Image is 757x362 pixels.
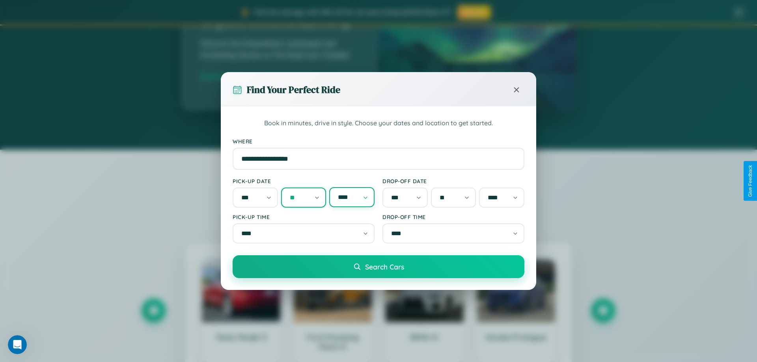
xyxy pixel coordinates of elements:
[233,255,524,278] button: Search Cars
[233,118,524,128] p: Book in minutes, drive in style. Choose your dates and location to get started.
[365,262,404,271] span: Search Cars
[247,83,340,96] h3: Find Your Perfect Ride
[233,213,375,220] label: Pick-up Time
[382,213,524,220] label: Drop-off Time
[233,178,375,184] label: Pick-up Date
[233,138,524,145] label: Where
[382,178,524,184] label: Drop-off Date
